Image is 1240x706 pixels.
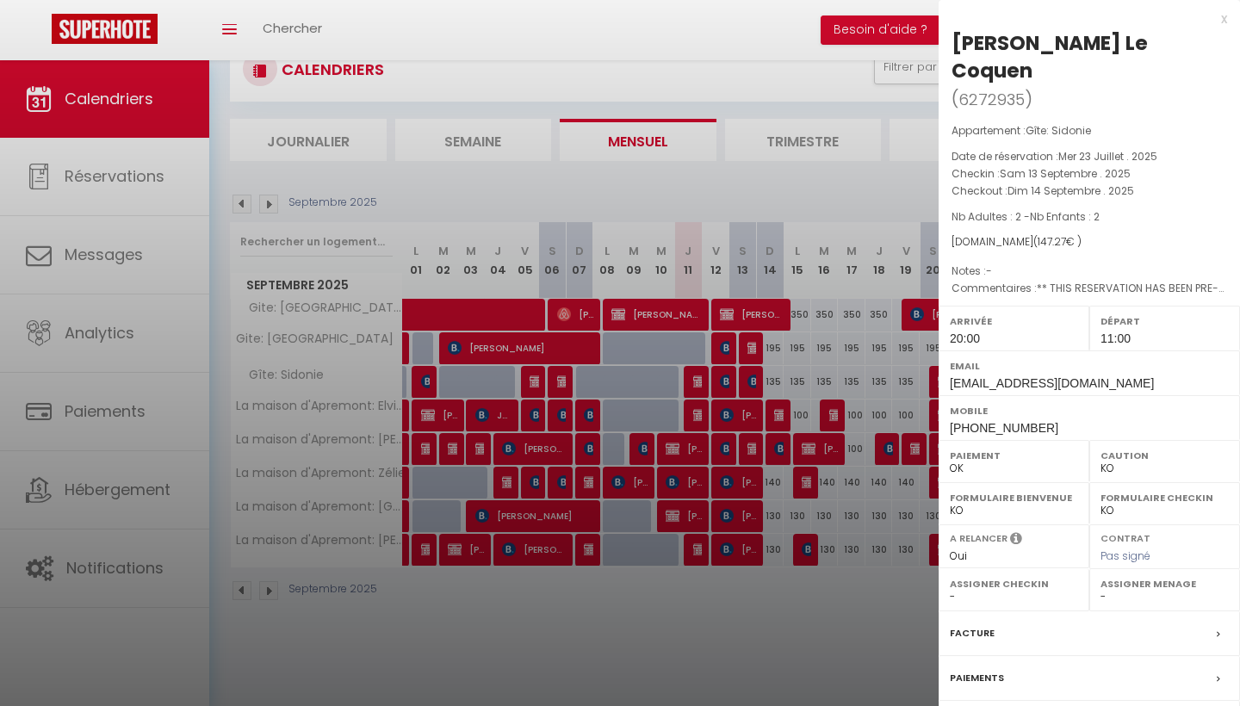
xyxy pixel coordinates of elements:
[950,421,1058,435] span: [PHONE_NUMBER]
[950,669,1004,687] label: Paiements
[1100,331,1131,345] span: 11:00
[1008,183,1134,198] span: Dim 14 Septembre . 2025
[950,357,1229,375] label: Email
[952,209,1100,224] span: Nb Adultes : 2 -
[1100,548,1150,563] span: Pas signé
[1100,313,1229,330] label: Départ
[952,234,1227,251] div: [DOMAIN_NAME]
[950,575,1078,592] label: Assigner Checkin
[952,183,1227,200] p: Checkout :
[950,402,1229,419] label: Mobile
[952,29,1227,84] div: [PERSON_NAME] Le Coquen
[950,624,995,642] label: Facture
[952,148,1227,165] p: Date de réservation :
[950,313,1078,330] label: Arrivée
[1033,234,1082,249] span: ( € )
[950,531,1008,546] label: A relancer
[952,280,1227,297] p: Commentaires :
[950,489,1078,506] label: Formulaire Bienvenue
[1100,575,1229,592] label: Assigner Menage
[1026,123,1091,138] span: Gîte: Sidonie
[950,447,1078,464] label: Paiement
[1010,531,1022,550] i: Sélectionner OUI si vous souhaiter envoyer les séquences de messages post-checkout
[952,87,1032,111] span: ( )
[950,376,1154,390] span: [EMAIL_ADDRESS][DOMAIN_NAME]
[1000,166,1131,181] span: Sam 13 Septembre . 2025
[939,9,1227,29] div: x
[14,7,65,59] button: Ouvrir le widget de chat LiveChat
[1167,629,1227,693] iframe: Chat
[958,89,1025,110] span: 6272935
[952,122,1227,139] p: Appartement :
[1100,489,1229,506] label: Formulaire Checkin
[1100,531,1150,542] label: Contrat
[950,331,980,345] span: 20:00
[952,263,1227,280] p: Notes :
[1030,209,1100,224] span: Nb Enfants : 2
[1058,149,1157,164] span: Mer 23 Juillet . 2025
[952,165,1227,183] p: Checkin :
[1038,234,1066,249] span: 147.27
[1100,447,1229,464] label: Caution
[986,263,992,278] span: -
